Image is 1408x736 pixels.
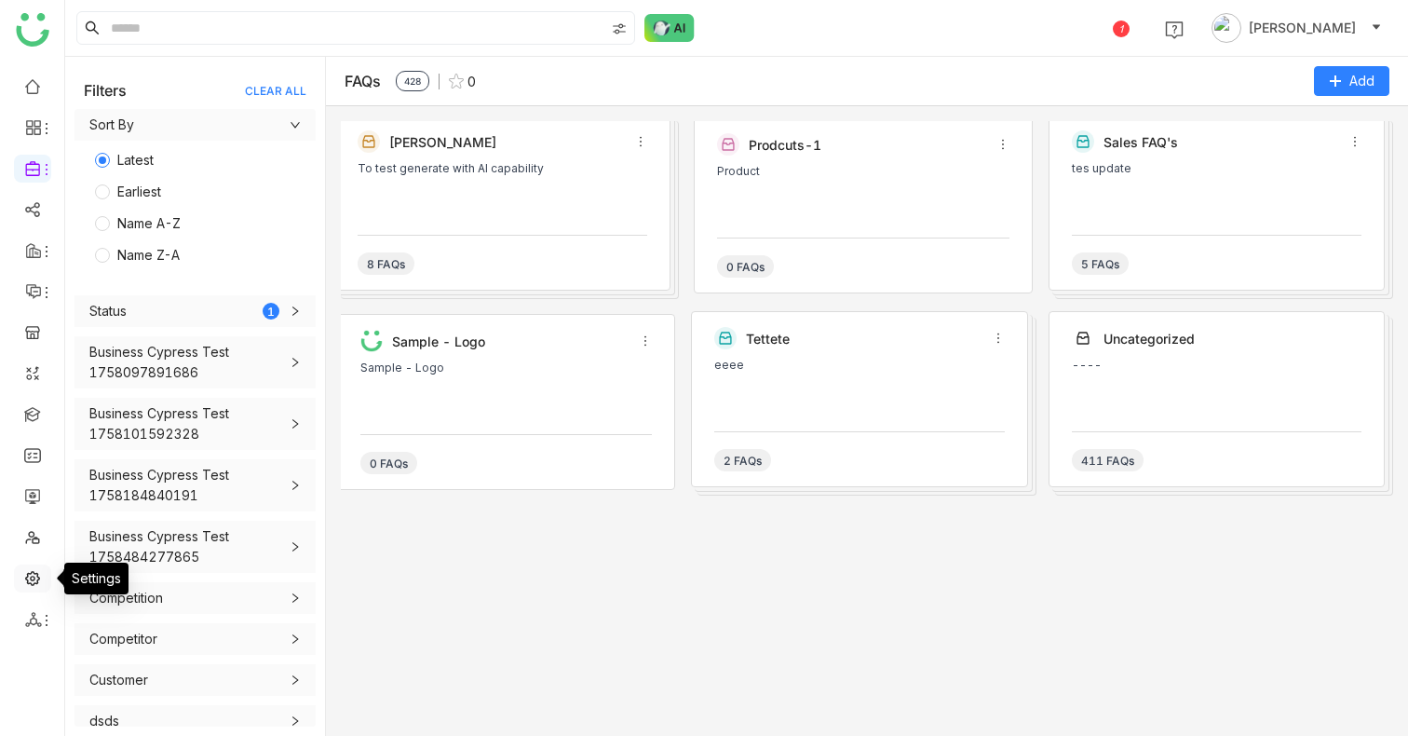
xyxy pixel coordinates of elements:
div: Settings [64,563,129,594]
img: help.svg [1165,20,1184,39]
span: 0 [467,74,476,89]
span: 428 [396,71,429,91]
div: Sample - Logo [392,334,630,349]
div: Business Cypress Test 1758097891686 [89,342,279,383]
div: tes update [1072,162,1361,175]
div: Product [717,165,1009,178]
span: Name A-Z [110,213,188,234]
div: 2 FAQs [714,449,771,471]
div: To test generate with AI capability [358,162,647,175]
button: [PERSON_NAME] [1208,13,1386,43]
div: Business Cypress Test 1758484277865 [74,521,316,573]
img: favourite.svg [449,74,464,89]
div: Business Cypress Test 1758184840191 [89,465,279,506]
img: ask-buddy-normal.svg [644,14,695,42]
span: Earliest [110,182,169,202]
span: Name Z-A [110,245,187,266]
div: Business Cypress Test 1758184840191 [74,459,316,511]
div: Filters [84,81,127,100]
span: [PERSON_NAME] [1249,18,1356,38]
div: 1 [1113,20,1130,37]
div: Business Cypress Test 1758101592328 [89,403,279,444]
div: 0 FAQs [717,255,774,278]
div: Sort By [74,109,316,141]
div: CLEAR ALL [245,84,306,98]
div: Business Cypress Test 1758101592328 [74,398,316,450]
div: tettete [746,331,982,347]
div: 8 FAQs [358,252,414,275]
div: Uncategorized [1103,331,1352,347]
div: [PERSON_NAME] [389,134,625,150]
div: Competition [89,588,163,608]
span: Add [1349,71,1374,91]
span: Latest [110,150,161,170]
div: Sales FAQ's [1103,134,1339,150]
div: Status [89,301,127,321]
div: 1 [263,303,279,320]
button: Add [1314,66,1389,96]
div: Customer [89,670,148,690]
div: Business Cypress Test 1758097891686 [74,336,316,388]
div: dsds [89,711,119,731]
div: 0 FAQs [360,452,417,474]
div: Sample - Logo [360,361,652,375]
img: logo [16,13,49,47]
div: Competitor [74,623,316,655]
img: Document [360,330,383,352]
img: search-type.svg [612,21,627,36]
img: avatar [1212,13,1241,43]
div: Competitor [89,629,157,649]
div: FAQs [345,72,381,90]
div: ---- [1072,359,1361,372]
div: 411 FAQs [1072,449,1144,471]
div: Business Cypress Test 1758484277865 [89,526,279,567]
div: 5 FAQs [1072,252,1129,275]
div: Prodcuts-1 [749,137,986,153]
div: Customer [74,664,316,696]
div: Status1 [74,295,316,327]
div: Competition [74,582,316,614]
span: Sort By [89,115,301,135]
div: eeee [714,359,1004,372]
